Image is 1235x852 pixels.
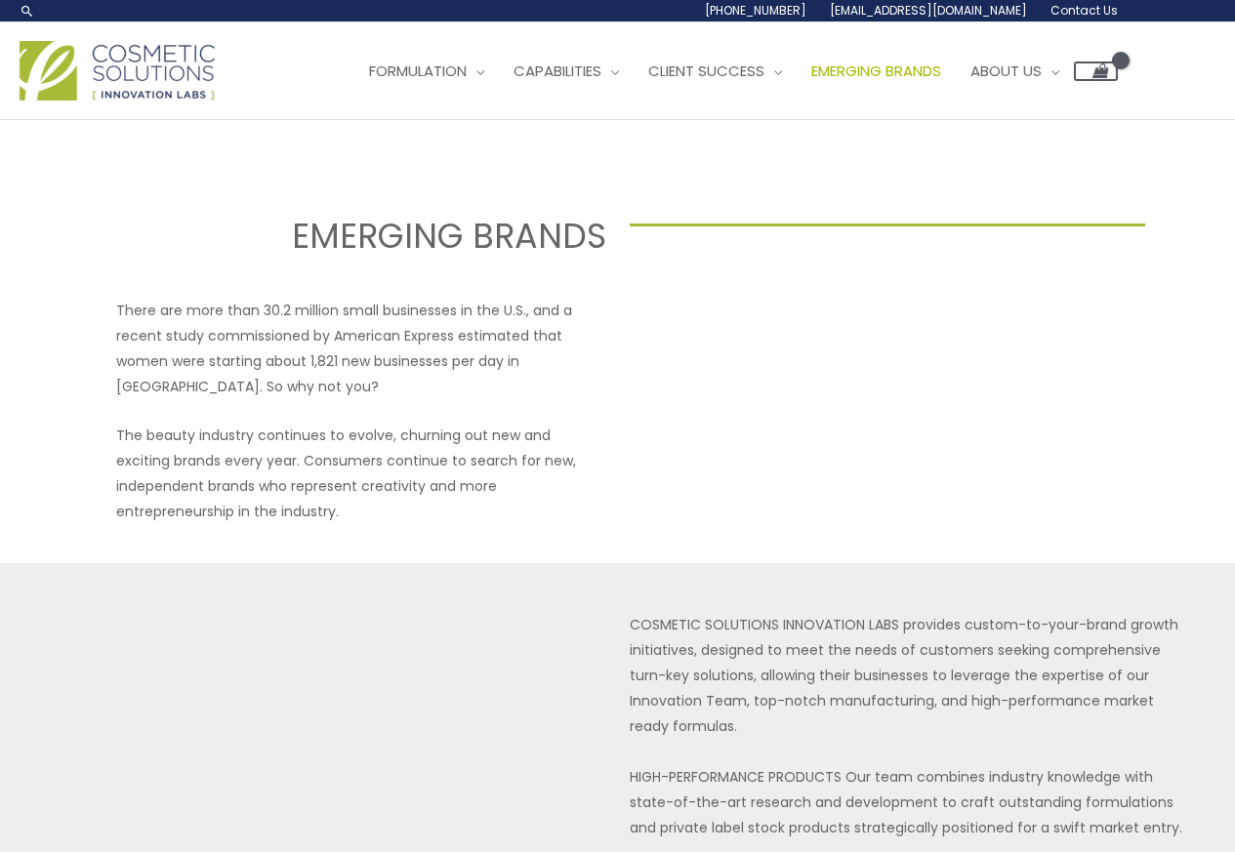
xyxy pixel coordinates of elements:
[90,214,606,259] h2: EMERGING BRANDS
[634,42,797,101] a: Client Success
[369,61,467,81] span: Formulation
[1050,2,1118,19] span: Contact Us
[116,423,606,524] p: The beauty industry continues to evolve, churning out new and exciting brands every year. Consume...
[970,61,1042,81] span: About Us
[811,61,941,81] span: Emerging Brands
[20,3,35,19] a: Search icon link
[20,41,215,101] img: Cosmetic Solutions Logo
[116,298,606,399] p: There are more than 30.2 million small businesses in the U.S., and a recent study commissioned by...
[1074,61,1118,81] a: View Shopping Cart, empty
[956,42,1074,101] a: About Us
[340,42,1118,101] nav: Site Navigation
[648,61,764,81] span: Client Success
[499,42,634,101] a: Capabilities
[830,2,1027,19] span: [EMAIL_ADDRESS][DOMAIN_NAME]
[797,42,956,101] a: Emerging Brands
[705,2,806,19] span: [PHONE_NUMBER]
[354,42,499,101] a: Formulation
[514,61,601,81] span: Capabilities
